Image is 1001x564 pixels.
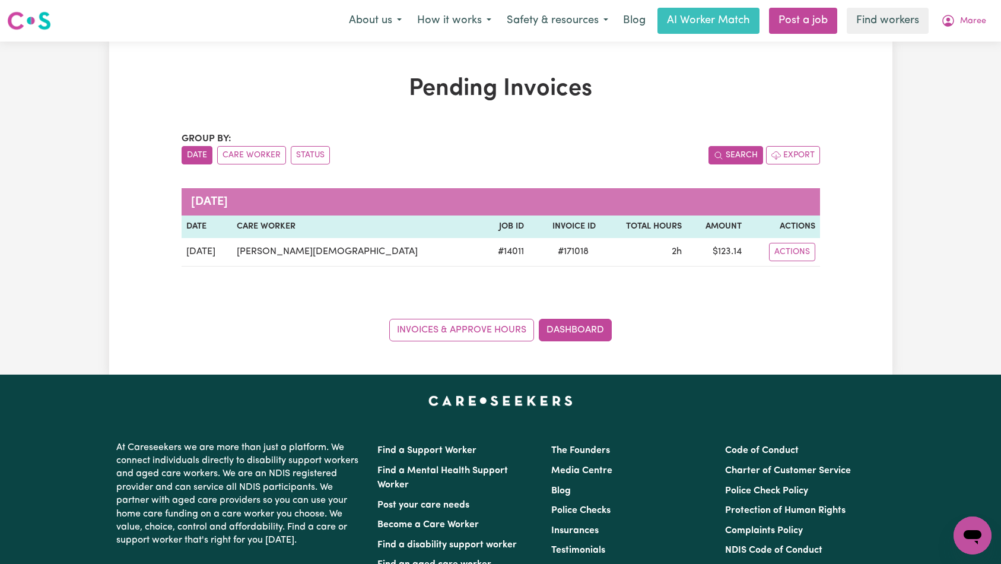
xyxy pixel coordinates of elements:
a: Blog [551,486,571,496]
a: Police Checks [551,506,611,515]
th: Actions [746,216,820,238]
a: The Founders [551,446,610,455]
td: $ 123.14 [687,238,746,267]
button: Export [766,146,820,164]
th: Total Hours [600,216,687,238]
span: # 171018 [551,245,596,259]
th: Care Worker [232,216,482,238]
button: Safety & resources [499,8,616,33]
th: Job ID [482,216,529,238]
span: Maree [960,15,986,28]
a: NDIS Code of Conduct [725,546,822,555]
a: Charter of Customer Service [725,466,851,476]
a: Post a job [769,8,837,34]
a: Blog [616,8,653,34]
h1: Pending Invoices [182,75,820,103]
img: Careseekers logo [7,10,51,31]
td: [PERSON_NAME][DEMOGRAPHIC_DATA] [232,238,482,267]
th: Amount [687,216,746,238]
button: My Account [933,8,994,33]
a: Invoices & Approve Hours [389,319,534,341]
iframe: Button to launch messaging window [954,517,992,555]
a: Protection of Human Rights [725,506,846,515]
td: # 14011 [482,238,529,267]
p: At Careseekers we are more than just a platform. We connect individuals directly to disability su... [116,436,363,552]
button: sort invoices by date [182,146,212,164]
a: Dashboard [539,319,612,341]
a: Careseekers logo [7,7,51,34]
span: 2 hours [672,247,682,256]
th: Date [182,216,232,238]
button: About us [341,8,409,33]
a: Find workers [847,8,929,34]
a: Careseekers home page [428,396,573,405]
a: Complaints Policy [725,526,803,536]
a: Police Check Policy [725,486,808,496]
button: Search [708,146,763,164]
caption: [DATE] [182,188,820,216]
a: Find a Mental Health Support Worker [377,466,508,490]
a: Code of Conduct [725,446,799,455]
a: Media Centre [551,466,612,476]
button: Actions [769,243,815,261]
a: Find a Support Worker [377,446,476,455]
button: sort invoices by paid status [291,146,330,164]
a: AI Worker Match [657,8,760,34]
a: Insurances [551,526,599,536]
a: Testimonials [551,546,605,555]
a: Find a disability support worker [377,540,517,550]
button: How it works [409,8,499,33]
td: [DATE] [182,238,232,267]
span: Group by: [182,134,231,144]
a: Post your care needs [377,500,469,510]
th: Invoice ID [529,216,600,238]
button: sort invoices by care worker [217,146,286,164]
a: Become a Care Worker [377,520,479,530]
